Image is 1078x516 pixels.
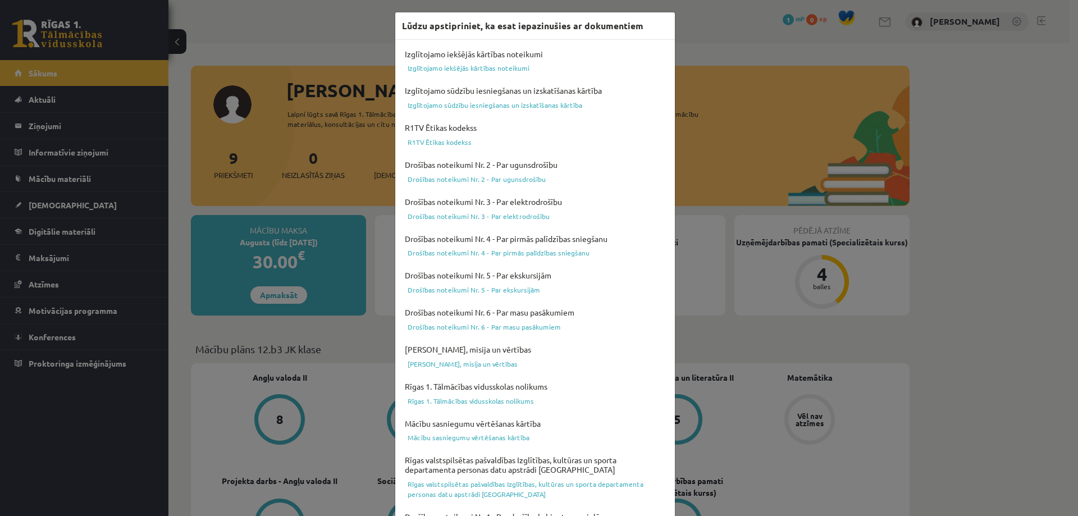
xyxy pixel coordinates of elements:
[402,209,668,223] a: Drošības noteikumi Nr. 3 - Par elektrodrošību
[402,283,668,296] a: Drošības noteikumi Nr. 5 - Par ekskursijām
[402,379,668,394] h4: Rīgas 1. Tālmācības vidusskolas nolikums
[402,19,643,33] h3: Lūdzu apstipriniet, ka esat iepazinušies ar dokumentiem
[402,172,668,186] a: Drošības noteikumi Nr. 2 - Par ugunsdrošību
[402,246,668,259] a: Drošības noteikumi Nr. 4 - Par pirmās palīdzības sniegšanu
[402,305,668,320] h4: Drošības noteikumi Nr. 6 - Par masu pasākumiem
[402,416,668,431] h4: Mācību sasniegumu vērtēšanas kārtība
[402,98,668,112] a: Izglītojamo sūdzību iesniegšanas un izskatīšanas kārtība
[402,477,668,501] a: Rīgas valstspilsētas pašvaldības Izglītības, kultūras un sporta departamenta personas datu apstrā...
[402,320,668,334] a: Drošības noteikumi Nr. 6 - Par masu pasākumiem
[402,431,668,444] a: Mācību sasniegumu vērtēšanas kārtība
[402,157,668,172] h4: Drošības noteikumi Nr. 2 - Par ugunsdrošību
[402,194,668,209] h4: Drošības noteikumi Nr. 3 - Par elektrodrošību
[402,342,668,357] h4: [PERSON_NAME], misija un vērtības
[402,47,668,62] h4: Izglītojamo iekšējās kārtības noteikumi
[402,357,668,371] a: [PERSON_NAME], misija un vērtības
[402,120,668,135] h4: R1TV Ētikas kodekss
[402,83,668,98] h4: Izglītojamo sūdzību iesniegšanas un izskatīšanas kārtība
[402,453,668,477] h4: Rīgas valstspilsētas pašvaldības Izglītības, kultūras un sporta departamenta personas datu apstrā...
[402,135,668,149] a: R1TV Ētikas kodekss
[402,231,668,246] h4: Drošības noteikumi Nr. 4 - Par pirmās palīdzības sniegšanu
[402,61,668,75] a: Izglītojamo iekšējās kārtības noteikumi
[402,394,668,408] a: Rīgas 1. Tālmācības vidusskolas nolikums
[402,268,668,283] h4: Drošības noteikumi Nr. 5 - Par ekskursijām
